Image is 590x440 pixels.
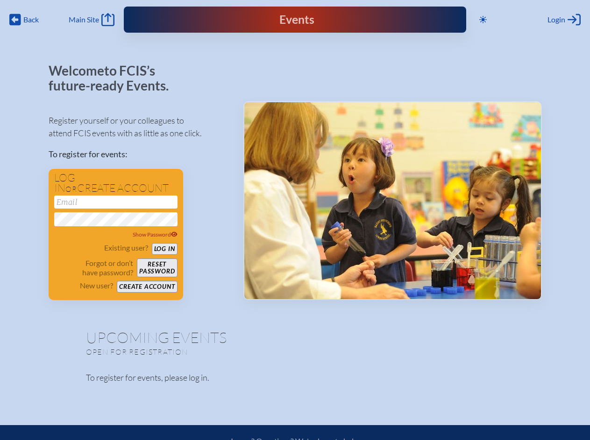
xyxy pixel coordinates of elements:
button: Create account [117,281,177,293]
span: Main Site [69,15,99,24]
button: Log in [152,243,178,255]
p: Register yourself or your colleagues to attend FCIS events with as little as one click. [49,114,228,140]
span: Back [23,15,39,24]
input: Email [54,196,178,209]
p: To register for events, please log in. [86,371,505,384]
p: Forgot or don’t have password? [54,258,134,277]
p: New user? [80,281,113,290]
p: Existing user? [104,243,148,252]
p: Welcome to FCIS’s future-ready Events. [49,63,179,93]
span: Show Password [133,231,178,238]
a: Main Site [69,13,114,26]
div: FCIS Events — Future ready [224,14,366,26]
p: To register for events: [49,148,228,161]
span: or [65,184,77,194]
p: Open for registration [86,347,333,356]
img: Events [244,102,541,299]
span: Login [547,15,565,24]
h1: Upcoming Events [86,330,505,345]
h1: Log in create account [54,173,178,194]
button: Resetpassword [137,258,177,277]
